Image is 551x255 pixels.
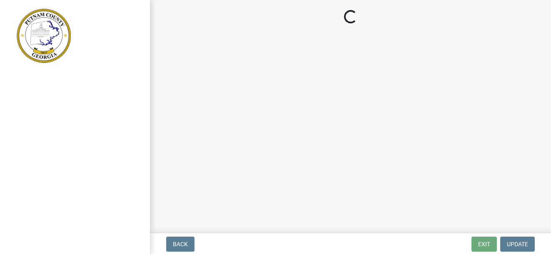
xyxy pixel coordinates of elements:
span: Back [173,241,188,247]
button: Exit [471,237,497,252]
button: Back [166,237,194,252]
img: Putnam County, Georgia [17,9,71,63]
button: Update [500,237,535,252]
span: Update [507,241,528,247]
